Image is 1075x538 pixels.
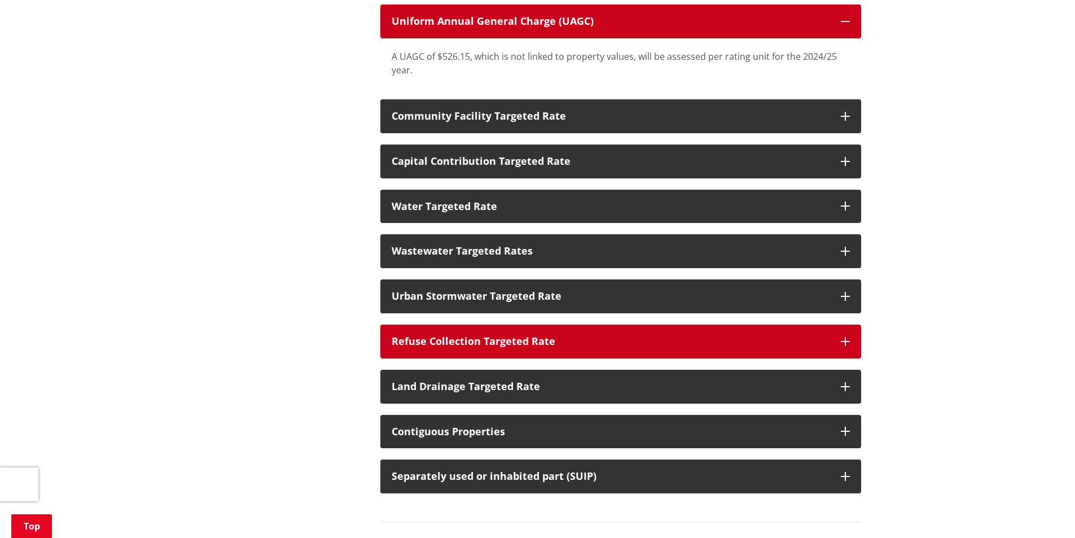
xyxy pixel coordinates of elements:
div: Contiguous Properties [392,426,830,438]
div: Land Drainage Targeted Rate [392,381,830,392]
button: Capital Contribution Targeted Rate [380,145,861,178]
button: Urban Stormwater Targeted Rate [380,279,861,313]
button: Refuse Collection Targeted Rate [380,325,861,358]
div: Refuse Collection Targeted Rate [392,336,830,347]
button: Uniform Annual General Charge (UAGC) [380,5,861,38]
div: A UAGC of $526.15, which is not linked to property values, will be assessed per rating unit for t... [392,50,850,77]
div: Capital Contribution Targeted Rate [392,156,830,167]
iframe: Messenger Launcher [1023,491,1064,531]
div: Urban Stormwater Targeted Rate [392,291,830,302]
div: Wastewater Targeted Rates [392,246,830,257]
div: Community Facility Targeted Rate [392,111,830,122]
button: Land Drainage Targeted Rate [380,370,861,404]
a: Top [11,514,52,538]
button: Contiguous Properties [380,415,861,449]
button: Separately used or inhabited part (SUIP) [380,460,861,493]
button: Wastewater Targeted Rates [380,234,861,268]
div: Water Targeted Rate [392,201,830,212]
div: Uniform Annual General Charge (UAGC) [392,16,830,27]
button: Water Targeted Rate [380,190,861,224]
button: Community Facility Targeted Rate [380,99,861,133]
p: Separately used or inhabited part (SUIP) [392,471,830,482]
